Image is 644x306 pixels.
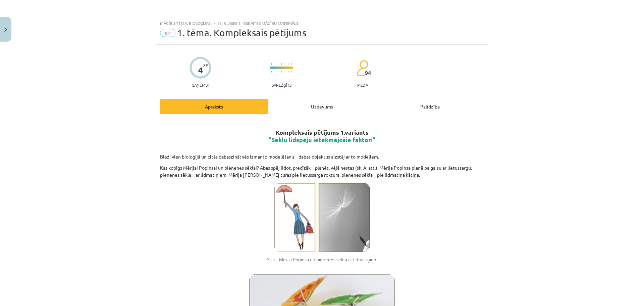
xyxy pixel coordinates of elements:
[281,63,282,65] img: icon-short-line-57e1e144782c952c97e751825c79c345078a6d821885a25fce030b3d8c18986b.svg
[160,29,175,37] span: #2
[376,99,484,114] div: Palīdzība
[278,71,278,73] img: icon-short-line-57e1e144782c952c97e751825c79c345078a6d821885a25fce030b3d8c18986b.svg
[160,99,268,114] div: Apraksts
[271,63,272,65] img: icon-short-line-57e1e144782c952c97e751825c79c345078a6d821885a25fce030b3d8c18986b.svg
[272,83,291,87] p: Sarežģīts
[365,70,371,76] span: 94
[268,99,376,114] div: Uzdevums
[269,128,375,143] strong: Kompleksais pētījums 1.variants
[198,65,203,75] div: 4
[4,28,7,32] img: icon-close-lesson-0947bae3869378f0d4975bcd49f059093ad1ed9edebbc8119c70593378902aed.svg
[190,83,211,87] p: Saņemsi
[203,63,208,67] span: XP
[291,71,292,73] img: icon-short-line-57e1e144782c952c97e751825c79c345078a6d821885a25fce030b3d8c18986b.svg
[357,83,368,87] p: pilda
[278,63,278,65] img: icon-short-line-57e1e144782c952c97e751825c79c345078a6d821885a25fce030b3d8c18986b.svg
[281,71,282,73] img: icon-short-line-57e1e144782c952c97e751825c79c345078a6d821885a25fce030b3d8c18986b.svg
[160,256,484,270] figcaption: A. att. Mērija Popinsa un pienenes sēkla ar lidmatiņiem
[288,71,288,73] img: icon-short-line-57e1e144782c952c97e751825c79c345078a6d821885a25fce030b3d8c18986b.svg
[160,153,484,160] p: Bieži vien bioloģijā un citās dabaszinātnēs izmanto modelēšanu – dabas objektus aizstāj ar to mod...
[269,136,375,143] span: ”Sēklu lidspēju ietekmējošie faktori”
[160,21,484,26] div: Mācību tēma: Bioloģijas ii - 12. klases 1. ieskaites mācību materiāls
[271,71,272,73] img: icon-short-line-57e1e144782c952c97e751825c79c345078a6d821885a25fce030b3d8c18986b.svg
[291,63,292,65] img: icon-short-line-57e1e144782c952c97e751825c79c345078a6d821885a25fce030b3d8c18986b.svg
[288,63,288,65] img: icon-short-line-57e1e144782c952c97e751825c79c345078a6d821885a25fce030b3d8c18986b.svg
[357,60,368,77] img: students-c634bb4e5e11cddfef0936a35e636f08e4e9abd3cc4e673bd6f9a4125e45ecb1.svg
[177,27,306,38] span: 1. tēma. Kompleksais pētījums
[160,164,484,178] p: Kas kopīgs Mērijai Popinsai un pienenes sēklai? Abas spēj lidot, precīzāk – planēt, vējā nestas (...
